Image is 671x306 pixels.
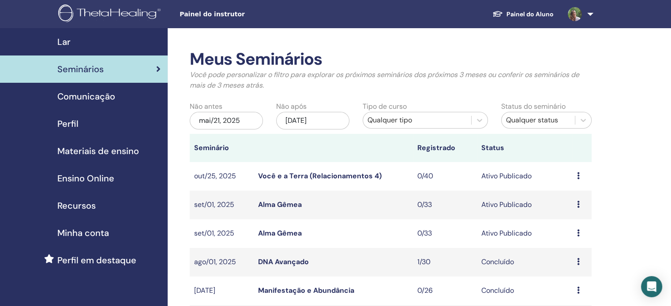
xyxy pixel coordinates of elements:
[506,115,570,125] div: Qualquer status
[477,219,573,248] td: Ativo Publicado
[276,112,349,129] div: [DATE]
[367,115,467,125] div: Qualquer tipo
[413,248,477,277] td: 1/30
[190,219,254,248] td: set/01, 2025
[258,286,354,295] a: Manifestação e Abundância
[641,276,662,297] div: Open Intercom Messenger
[57,35,71,48] span: Lar
[477,191,573,219] td: Ativo Publicado
[57,117,79,130] span: Perfil
[477,248,573,277] td: Concluído
[413,191,477,219] td: 0/33
[276,101,307,112] label: Não após
[57,63,104,76] span: Seminários
[477,134,573,162] th: Status
[57,199,96,212] span: Recursos
[258,229,302,238] a: Alma Gêmea
[485,6,561,22] a: Painel do Aluno
[413,134,477,162] th: Registrado
[501,101,566,112] label: Status do seminário
[190,162,254,191] td: out/25, 2025
[190,134,254,162] th: Seminário
[180,10,312,19] span: Painel do instrutor
[477,162,573,191] td: Ativo Publicado
[190,277,254,305] td: [DATE]
[190,49,592,70] h2: Meus Seminários
[57,226,109,240] span: Minha conta
[190,248,254,277] td: ago/01, 2025
[363,101,407,112] label: Tipo de curso
[258,171,382,181] a: Você e a Terra (Relacionamentos 4)
[190,101,222,112] label: Não antes
[58,4,164,24] img: logo.png
[413,162,477,191] td: 0/40
[492,10,503,18] img: graduation-cap-white.svg
[190,191,254,219] td: set/01, 2025
[190,112,263,129] div: mai/21, 2025
[413,277,477,305] td: 0/26
[57,254,136,267] span: Perfil em destaque
[477,277,573,305] td: Concluído
[57,90,115,103] span: Comunicação
[568,7,582,21] img: default.jpg
[57,172,114,185] span: Ensino Online
[258,257,309,266] a: DNA Avançado
[57,144,139,158] span: Materiais de ensino
[258,200,302,209] a: Alma Gêmea
[413,219,477,248] td: 0/33
[190,70,592,91] p: Você pode personalizar o filtro para explorar os próximos seminários dos próximos 3 meses ou conf...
